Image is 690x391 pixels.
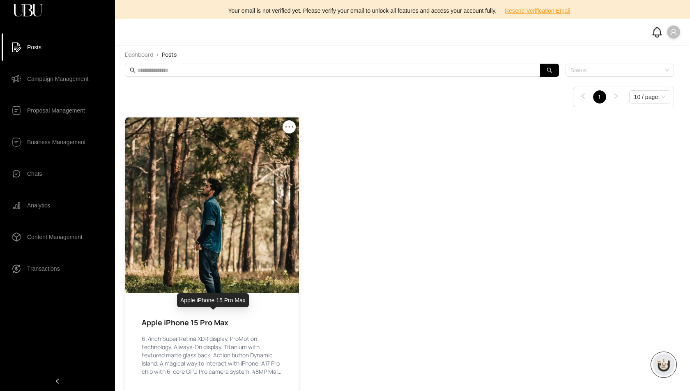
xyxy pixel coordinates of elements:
p: 6.7inch Super Retina XDR display. ProMotion technology. Always-On display. Titanium with textured... [142,335,282,376]
span: Posts [27,39,41,55]
span: user [670,28,677,36]
span: Analytics [27,197,50,214]
span: left [55,378,60,384]
li: / [156,51,159,59]
span: 10 / page [634,91,665,103]
span: Campaign Management [27,71,88,87]
span: Business Management [27,134,85,150]
div: Your email is not verified yet. Please verify your email to unlock all features and access your a... [120,4,685,17]
span: Resend Verification Email [505,6,570,15]
button: Resend Verification Email [498,4,577,17]
span: right [613,93,619,99]
li: Previous Page [577,90,590,103]
span: search [547,67,552,73]
span: Chats [27,166,42,182]
button: left [577,90,590,103]
span: Content Management [27,229,83,245]
li: Next Page [609,90,623,103]
button: right [609,90,623,103]
span: search [130,67,136,73]
span: ellipsis [284,122,294,132]
div: Page Size [629,90,670,103]
span: Transactions [27,260,60,277]
div: Apple iPhone 15 Pro Max [142,317,282,328]
a: 1 [593,91,606,103]
div: Apple iPhone 15 Pro Max [177,293,249,307]
li: 1 [593,90,606,103]
img: chatboticon-C4A3G2IU.png [655,356,672,373]
span: Proposal Management [27,102,85,119]
span: Posts [162,51,177,58]
span: left [580,93,586,99]
span: Dashboard [125,51,153,58]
